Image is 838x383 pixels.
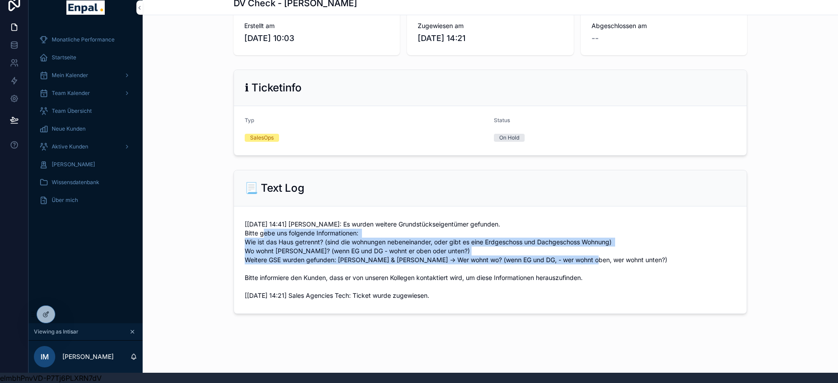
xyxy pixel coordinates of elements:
[34,49,137,66] a: Startseite
[34,174,137,190] a: Wissensdatenbank
[418,21,563,30] span: Zugewiesen am
[34,139,137,155] a: Aktive Kunden
[245,117,254,124] span: Typ
[52,125,86,132] span: Neue Kunden
[245,181,304,195] h2: 📃 Text Log
[34,32,137,48] a: Monatliche Performance
[34,192,137,208] a: Über mich
[418,32,563,45] span: [DATE] 14:21
[250,134,274,142] div: SalesOps
[52,161,95,168] span: [PERSON_NAME]
[62,352,114,361] p: [PERSON_NAME]
[52,107,92,115] span: Team Übersicht
[34,103,137,119] a: Team Übersicht
[245,81,302,95] h2: ℹ Ticketinfo
[52,90,90,97] span: Team Kalender
[34,121,137,137] a: Neue Kunden
[52,197,78,204] span: Über mich
[66,0,104,15] img: App logo
[34,328,78,335] span: Viewing as Intisar
[29,25,143,220] div: scrollable content
[244,21,389,30] span: Erstellt am
[592,32,599,45] span: --
[52,143,88,150] span: Aktive Kunden
[52,36,115,43] span: Monatliche Performance
[52,72,88,79] span: Mein Kalender
[245,220,736,300] span: [[DATE] 14:41] [PERSON_NAME]: Es wurden weitere Grundstückseigentümer gefunden. Bitte gebe uns fo...
[52,54,76,61] span: Startseite
[592,21,736,30] span: Abgeschlossen am
[494,117,510,124] span: Status
[41,351,49,362] span: IM
[52,179,99,186] span: Wissensdatenbank
[34,67,137,83] a: Mein Kalender
[499,134,519,142] div: On Hold
[34,156,137,173] a: [PERSON_NAME]
[34,85,137,101] a: Team Kalender
[244,32,389,45] span: [DATE] 10:03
